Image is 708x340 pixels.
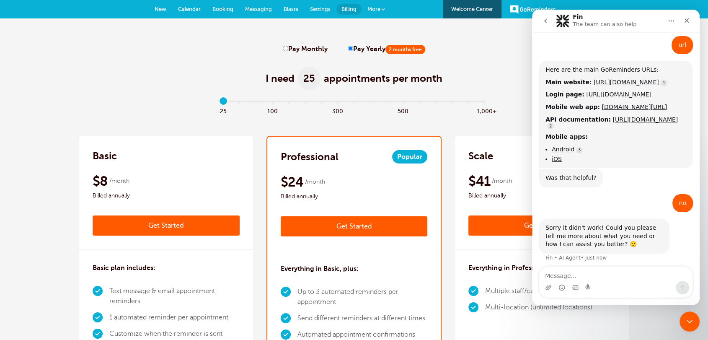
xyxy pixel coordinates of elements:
h2: Basic [93,149,117,163]
span: 300 [330,106,346,115]
span: I need [266,72,295,85]
span: Booking [212,6,233,12]
li: Text message & email appointment reminders [109,283,240,309]
label: Pay Yearly [348,45,425,53]
span: /month [305,177,325,187]
h3: Everything in Basic, plus: [281,264,359,274]
span: Settings [310,6,331,12]
li: Up to 3 automated reminders per appointment [297,284,428,310]
li: Multi-location (unlimited locations) [485,299,592,316]
span: Popular [392,150,427,164]
span: 25 [215,106,232,115]
span: Messaging [245,6,272,12]
span: $8 [93,173,108,189]
input: Pay Yearly2 months free [348,46,353,51]
h3: Everything in Professional, plus: [468,263,569,273]
span: 25 [298,67,320,90]
li: Send different reminders at different times [297,310,428,327]
span: 100 [264,106,281,115]
span: 1,000+ [477,106,493,115]
span: 2 months free [385,45,425,54]
label: Pay Monthly [283,45,328,53]
span: 500 [395,106,411,115]
h3: Basic plan includes: [93,263,155,273]
a: Get Started [93,215,240,236]
span: Billed annually [93,191,240,201]
span: Billing [341,6,357,12]
span: Blasts [284,6,298,12]
span: $24 [281,174,304,190]
span: Calendar [178,6,201,12]
a: Billing [336,4,362,15]
iframe: Intercom live chat [532,10,700,305]
span: $41 [468,173,490,189]
a: Get Started [281,216,428,236]
span: Billed annually [468,191,615,201]
span: More [367,6,380,12]
li: Multiple staff/calendars (unlimited) [485,283,592,299]
li: 1 automated reminder per appointment [109,309,240,326]
span: appointments per month [324,72,442,85]
input: Pay Monthly [283,46,288,51]
a: Get Started [468,215,615,236]
span: New [155,6,166,12]
span: /month [109,176,129,186]
span: /month [491,176,512,186]
iframe: Intercom live chat [680,311,700,332]
h2: Professional [281,150,338,164]
span: Billed annually [281,192,428,202]
h2: Scale [468,149,493,163]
